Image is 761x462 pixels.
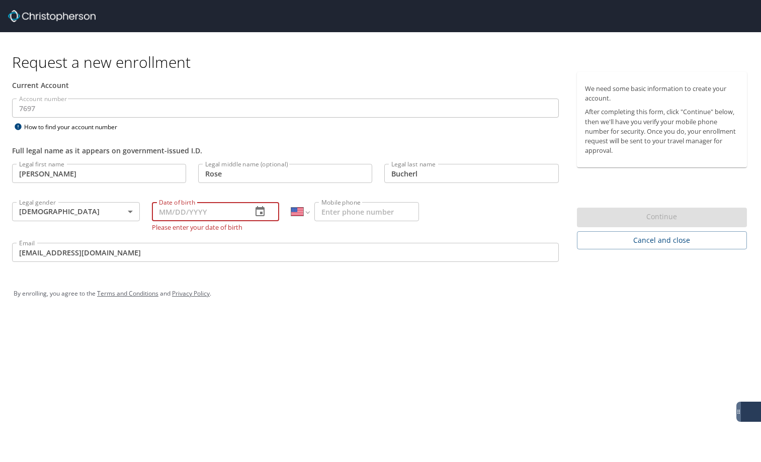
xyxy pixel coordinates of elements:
[12,52,755,72] h1: Request a new enrollment
[152,202,244,221] input: MM/DD/YYYY
[14,281,747,306] div: By enrolling, you agree to the and .
[12,80,559,90] div: Current Account
[314,202,419,221] input: Enter phone number
[585,107,739,155] p: After completing this form, click "Continue" below, then we'll have you verify your mobile phone ...
[97,289,158,298] a: Terms and Conditions
[585,84,739,103] p: We need some basic information to create your account.
[585,234,739,247] span: Cancel and close
[577,231,747,250] button: Cancel and close
[12,202,140,221] div: [DEMOGRAPHIC_DATA]
[172,289,210,298] a: Privacy Policy
[12,121,138,133] div: How to find your account number
[152,223,280,231] p: Please enter your date of birth
[12,145,559,156] div: Full legal name as it appears on government-issued I.D.
[8,10,96,22] img: cbt logo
